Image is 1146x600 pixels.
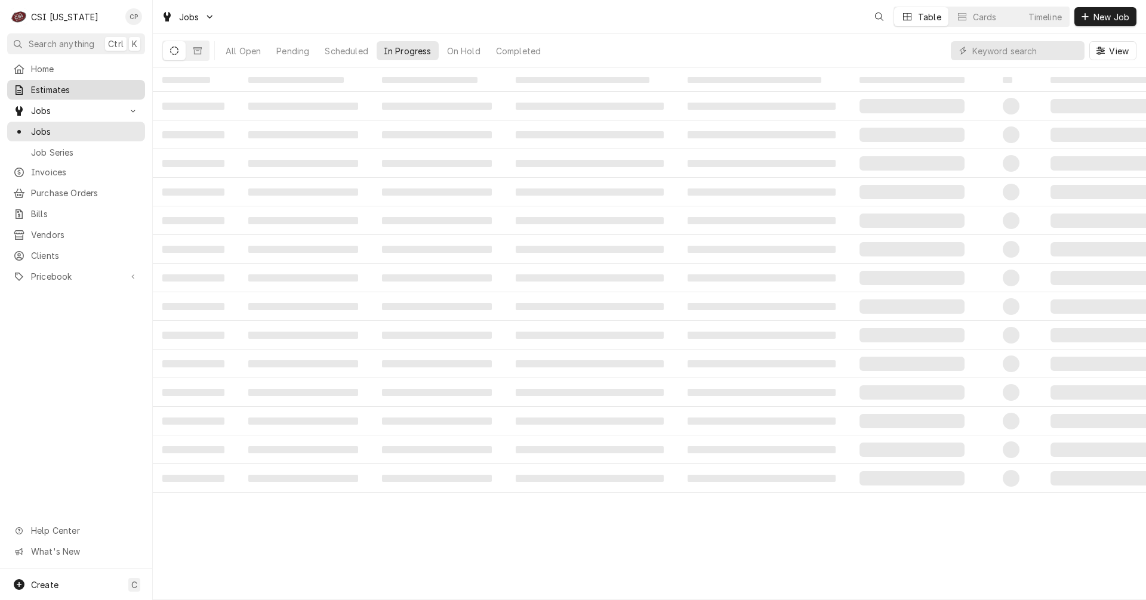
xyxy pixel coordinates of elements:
span: ‌ [688,160,836,167]
span: ‌ [248,131,358,138]
span: ‌ [516,188,664,196]
span: ‌ [162,332,224,339]
a: Go to Help Center [7,521,145,540]
span: ‌ [516,360,664,367]
span: ‌ [860,185,965,199]
span: ‌ [162,131,224,138]
span: ‌ [162,77,210,83]
span: New Job [1091,11,1132,23]
span: ‌ [860,99,965,113]
button: View [1089,41,1136,60]
span: Jobs [31,125,139,138]
div: Table [918,11,941,23]
span: ‌ [688,360,836,367]
span: ‌ [1003,155,1019,172]
div: Cards [973,11,997,23]
div: CSI [US_STATE] [31,11,98,23]
div: CP [125,8,142,25]
span: Vendors [31,228,139,241]
span: ‌ [382,217,492,224]
span: Purchase Orders [31,187,139,199]
a: Purchase Orders [7,183,145,203]
span: ‌ [162,303,224,310]
span: ‌ [162,389,224,396]
span: ‌ [860,443,965,457]
span: ‌ [688,274,836,282]
table: In Progress Jobs List Loading [153,68,1146,600]
button: Search anythingCtrlK [7,33,145,54]
span: ‌ [688,188,836,196]
a: Go to What's New [7,542,145,561]
span: ‌ [1003,298,1019,315]
span: ‌ [248,446,358,453]
span: ‌ [516,417,664,425]
span: ‌ [688,103,836,110]
span: ‌ [382,274,492,282]
span: ‌ [516,131,664,138]
span: ‌ [248,188,358,196]
span: ‌ [688,475,836,482]
span: ‌ [248,103,358,110]
div: Scheduled [325,45,368,57]
span: ‌ [860,357,965,371]
span: ‌ [860,214,965,228]
span: ‌ [162,217,224,224]
span: ‌ [688,246,836,253]
span: ‌ [162,475,224,482]
span: ‌ [248,274,358,282]
a: Home [7,59,145,79]
span: C [131,579,137,591]
span: ‌ [248,77,344,83]
span: Clients [31,249,139,262]
a: Go to Jobs [7,101,145,120]
a: Bills [7,204,145,224]
a: Estimates [7,80,145,100]
div: Craig Pierce's Avatar [125,8,142,25]
span: ‌ [860,242,965,256]
span: ‌ [516,389,664,396]
span: ‌ [248,246,358,253]
a: Clients [7,246,145,265]
span: ‌ [162,160,224,167]
span: ‌ [162,446,224,453]
span: ‌ [1003,470,1019,487]
span: ‌ [382,131,492,138]
span: What's New [31,545,138,558]
span: ‌ [382,188,492,196]
span: ‌ [1003,355,1019,372]
span: ‌ [1003,441,1019,458]
span: ‌ [248,475,358,482]
span: ‌ [688,332,836,339]
span: Estimates [31,83,139,96]
span: View [1107,45,1131,57]
span: Jobs [179,11,199,23]
a: Jobs [7,122,145,141]
div: On Hold [447,45,480,57]
span: ‌ [1003,77,1012,83]
input: Keyword search [972,41,1079,60]
span: ‌ [1003,327,1019,344]
span: ‌ [516,217,664,224]
span: ‌ [248,417,358,425]
span: ‌ [248,389,358,396]
div: In Progress [384,45,432,57]
span: ‌ [248,303,358,310]
span: ‌ [516,303,664,310]
span: ‌ [1003,270,1019,286]
span: ‌ [382,103,492,110]
span: ‌ [382,160,492,167]
span: ‌ [688,389,836,396]
span: Search anything [29,38,94,50]
span: Ctrl [108,38,124,50]
span: ‌ [1003,212,1019,229]
span: ‌ [516,160,664,167]
span: ‌ [162,246,224,253]
div: Timeline [1028,11,1062,23]
span: ‌ [382,332,492,339]
button: New Job [1074,7,1136,26]
span: ‌ [688,417,836,425]
a: Vendors [7,225,145,245]
span: ‌ [860,77,965,83]
span: ‌ [1003,384,1019,401]
span: ‌ [382,446,492,453]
